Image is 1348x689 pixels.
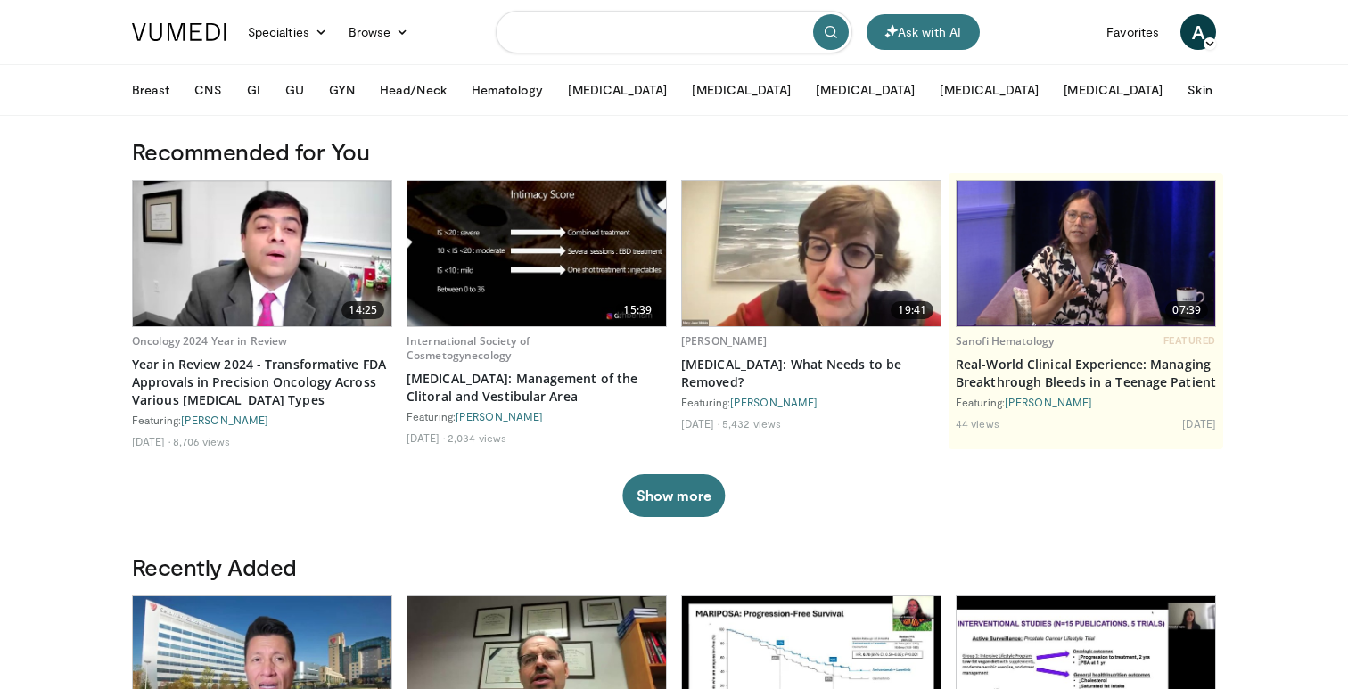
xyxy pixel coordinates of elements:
[369,72,457,108] button: Head/Neck
[891,301,933,319] span: 19:41
[456,410,543,422] a: [PERSON_NAME]
[132,333,287,349] a: Oncology 2024 Year in Review
[407,431,445,445] li: [DATE]
[407,409,667,423] div: Featuring:
[1177,72,1222,108] button: Skin
[132,356,392,409] a: Year in Review 2024 - Transformative FDA Approvals in Precision Oncology Across Various [MEDICAL_...
[867,14,980,50] button: Ask with AI
[929,72,1049,108] button: [MEDICAL_DATA]
[173,434,230,448] li: 8,706 views
[133,181,391,326] a: 14:25
[448,431,506,445] li: 2,034 views
[681,356,941,391] a: [MEDICAL_DATA]: What Needs to be Removed?
[805,72,925,108] button: [MEDICAL_DATA]
[461,72,555,108] button: Hematology
[1165,301,1208,319] span: 07:39
[121,72,180,108] button: Breast
[181,414,268,426] a: [PERSON_NAME]
[133,181,391,326] img: 22cacae0-80e8-46c7-b946-25cff5e656fa.620x360_q85_upscale.jpg
[407,181,666,326] img: 274c688b-43f2-4887-ad5a-03ecf2b40957.620x360_q85_upscale.jpg
[407,181,666,326] a: 15:39
[1182,416,1216,431] li: [DATE]
[1163,334,1216,347] span: FEATURED
[681,416,719,431] li: [DATE]
[1096,14,1170,50] a: Favorites
[957,181,1215,326] a: 07:39
[341,301,384,319] span: 14:25
[681,333,768,349] a: [PERSON_NAME]
[132,434,170,448] li: [DATE]
[957,181,1215,326] img: 6aa0a66b-37bf-43c3-b9e3-ec824237b3d8.png.620x360_q85_upscale.png
[622,474,725,517] button: Show more
[956,356,1216,391] a: Real-World Clinical Experience: Managing Breakthrough Bleeds in a Teenage Patient
[275,72,315,108] button: GU
[318,72,366,108] button: GYN
[132,553,1216,581] h3: Recently Added
[1053,72,1173,108] button: [MEDICAL_DATA]
[956,416,999,431] li: 44 views
[681,395,941,409] div: Featuring:
[237,14,338,50] a: Specialties
[681,72,801,108] button: [MEDICAL_DATA]
[682,181,941,326] a: 19:41
[338,14,420,50] a: Browse
[956,333,1054,349] a: Sanofi Hematology
[407,370,667,406] a: [MEDICAL_DATA]: Management of the Clitoral and Vestibular Area
[1180,14,1216,50] a: A
[730,396,818,408] a: [PERSON_NAME]
[722,416,781,431] li: 5,432 views
[132,413,392,427] div: Featuring:
[184,72,232,108] button: CNS
[557,72,678,108] button: [MEDICAL_DATA]
[956,395,1216,409] div: Featuring:
[132,137,1216,166] h3: Recommended for You
[496,11,852,53] input: Search topics, interventions
[236,72,271,108] button: GI
[616,301,659,319] span: 15:39
[1005,396,1092,408] a: [PERSON_NAME]
[132,23,226,41] img: VuMedi Logo
[682,181,941,326] img: 4d0a4bbe-a17a-46ab-a4ad-f5554927e0d3.620x360_q85_upscale.jpg
[407,333,530,363] a: International Society of Cosmetogynecology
